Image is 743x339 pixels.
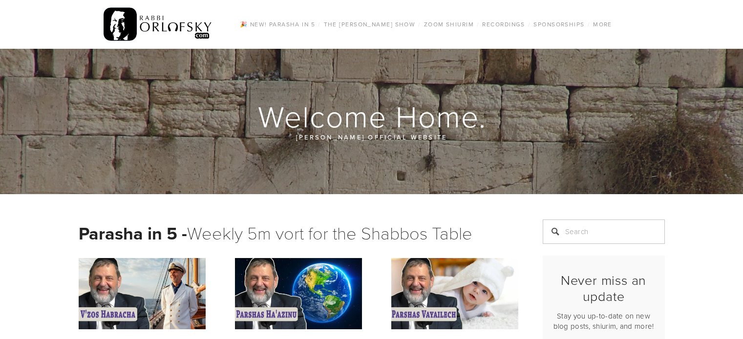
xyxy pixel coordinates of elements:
a: Zoom Shiurim [421,18,477,31]
p: [PERSON_NAME] official website [137,132,606,142]
span: / [528,20,531,28]
span: / [477,20,479,28]
a: The [PERSON_NAME] Show [321,18,419,31]
img: RabbiOrlofsky.com [104,5,212,43]
a: 🎉 NEW! Parasha in 5 [237,18,318,31]
h1: Weekly 5m vort for the Shabbos Table [79,219,518,246]
a: Sponsorships [531,18,587,31]
input: Search [543,219,665,244]
img: Vayailech - Take care of your kids [391,258,518,329]
span: / [418,20,421,28]
img: Ha'azinu - We are the world [235,258,362,329]
img: V'zos Habracha - Know who you are [79,258,206,329]
a: More [590,18,615,31]
a: Recordings [479,18,528,31]
p: Stay you up-to-date on new blog posts, shiurim, and more! [551,311,657,331]
span: / [318,20,320,28]
span: / [588,20,590,28]
h2: Never miss an update [551,272,657,304]
h1: Welcome Home. [79,100,666,132]
strong: Parasha in 5 - [79,220,187,246]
